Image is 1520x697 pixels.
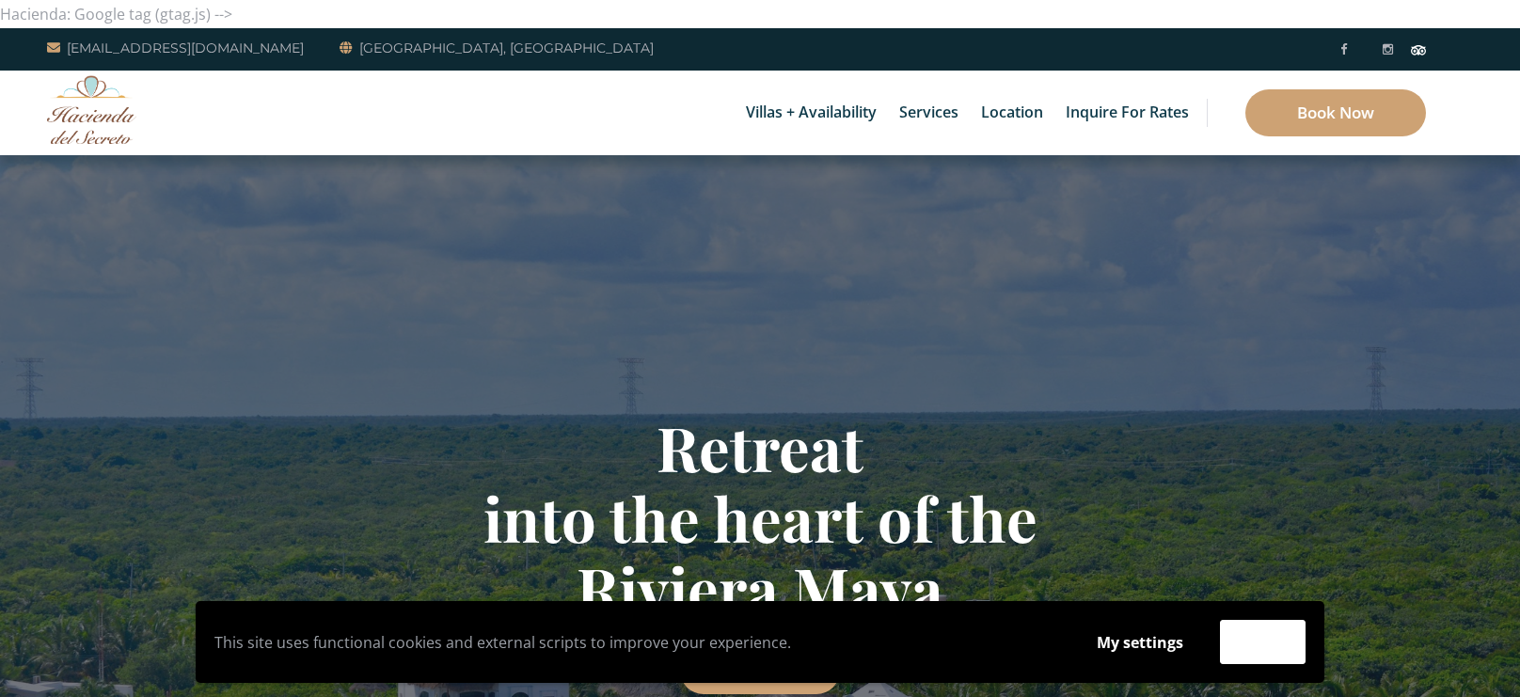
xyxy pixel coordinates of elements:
a: Location [972,71,1053,155]
a: Inquire for Rates [1056,71,1198,155]
a: Services [890,71,968,155]
button: My settings [1079,621,1201,664]
a: Villas + Availability [736,71,886,155]
button: Accept [1220,620,1306,664]
img: Tripadvisor_logomark.svg [1411,45,1426,55]
img: Awesome Logo [47,75,136,144]
a: Book Now [1245,89,1426,136]
a: [GEOGRAPHIC_DATA], [GEOGRAPHIC_DATA] [340,37,654,59]
p: This site uses functional cookies and external scripts to improve your experience. [214,628,1060,657]
a: [EMAIL_ADDRESS][DOMAIN_NAME] [47,37,304,59]
h1: Retreat into the heart of the Riviera Maya [210,412,1310,624]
